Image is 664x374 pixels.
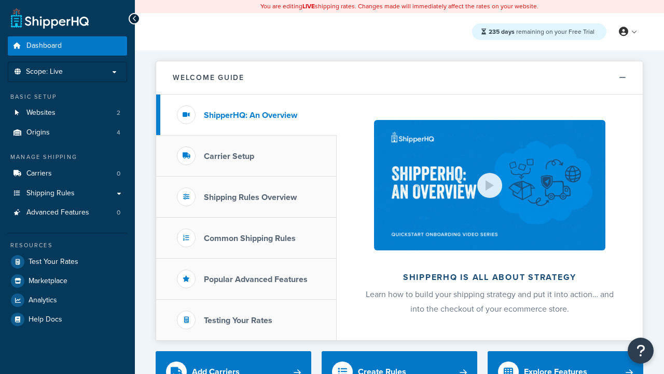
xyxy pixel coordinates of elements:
[26,128,50,137] span: Origins
[8,252,127,271] a: Test Your Rates
[26,42,62,50] span: Dashboard
[29,296,57,305] span: Analytics
[8,123,127,142] a: Origins4
[117,109,120,117] span: 2
[8,103,127,123] li: Websites
[29,277,67,286] span: Marketplace
[29,315,62,324] span: Help Docs
[204,275,308,284] h3: Popular Advanced Features
[117,169,120,178] span: 0
[8,36,127,56] a: Dashboard
[489,27,594,36] span: remaining on your Free Trial
[489,27,515,36] strong: 235 days
[8,123,127,142] li: Origins
[8,203,127,222] li: Advanced Features
[204,316,272,325] h3: Testing Your Rates
[8,310,127,329] a: Help Docs
[26,68,63,76] span: Scope: Live
[366,288,614,315] span: Learn how to build your shipping strategy and put it into action… and into the checkout of your e...
[29,258,78,266] span: Test Your Rates
[8,272,127,290] a: Marketplace
[8,164,127,183] li: Carriers
[204,193,297,202] h3: Shipping Rules Overview
[8,291,127,310] a: Analytics
[204,234,296,243] h3: Common Shipping Rules
[628,338,654,364] button: Open Resource Center
[26,189,75,198] span: Shipping Rules
[8,184,127,203] a: Shipping Rules
[117,208,120,217] span: 0
[26,109,56,117] span: Websites
[8,164,127,183] a: Carriers0
[204,111,297,120] h3: ShipperHQ: An Overview
[26,208,89,217] span: Advanced Features
[204,152,254,161] h3: Carrier Setup
[374,120,605,250] img: ShipperHQ is all about strategy
[8,103,127,123] a: Websites2
[8,153,127,162] div: Manage Shipping
[117,128,120,137] span: 4
[173,74,244,82] h2: Welcome Guide
[364,273,615,282] h2: ShipperHQ is all about strategy
[156,61,643,95] button: Welcome Guide
[8,241,127,250] div: Resources
[8,203,127,222] a: Advanced Features0
[8,92,127,101] div: Basic Setup
[302,2,315,11] b: LIVE
[26,169,52,178] span: Carriers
